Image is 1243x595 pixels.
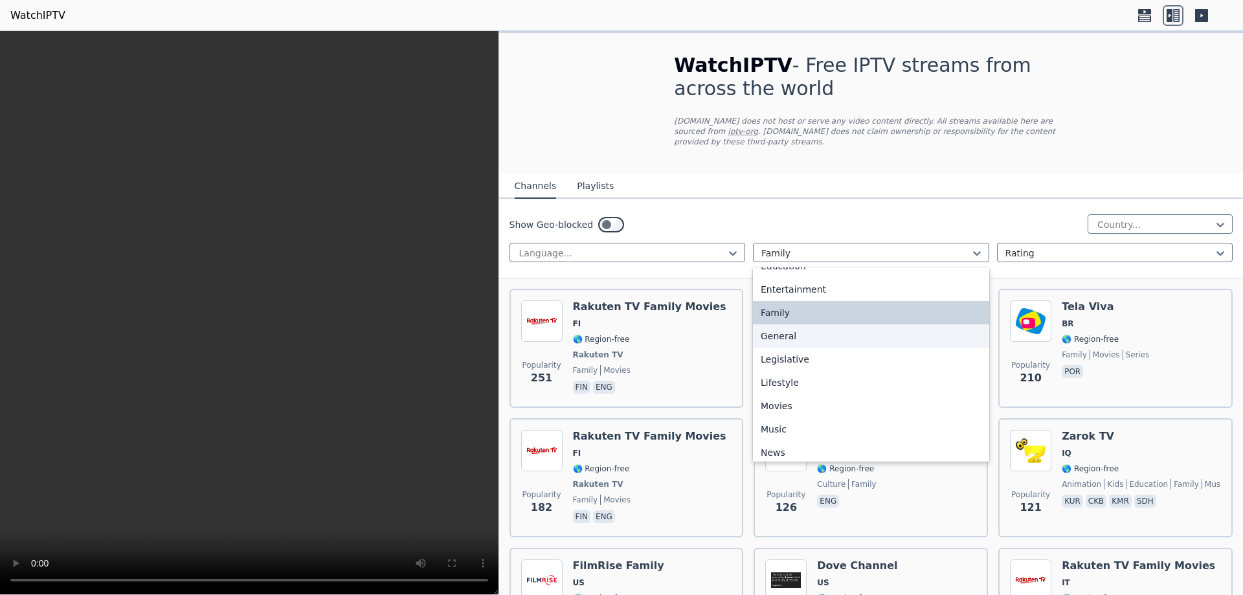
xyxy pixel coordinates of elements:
p: [DOMAIN_NAME] does not host or serve any video content directly. All streams available here are s... [674,116,1068,147]
a: WatchIPTV [10,8,65,23]
span: US [573,578,585,588]
span: animation [1062,479,1101,489]
p: sdh [1134,495,1156,508]
span: 251 [531,370,552,386]
div: News [753,441,989,464]
span: WatchIPTV [674,54,792,76]
span: 🌎 Region-free [1062,334,1119,344]
h6: Tela Viva [1062,300,1149,313]
span: movies [600,495,631,505]
p: eng [593,510,615,523]
h6: Zarok TV [1062,430,1221,443]
span: 🌎 Region-free [817,464,874,474]
p: kur [1062,495,1083,508]
span: US [817,578,829,588]
p: fin [573,510,590,523]
div: Legislative [753,348,989,371]
span: family [1170,479,1199,489]
span: music [1202,479,1227,489]
span: Popularity [1011,360,1050,370]
div: Entertainment [753,278,989,301]
p: kmr [1109,495,1132,508]
span: Rakuten TV [573,479,623,489]
span: 🌎 Region-free [573,464,630,474]
div: General [753,324,989,348]
span: Popularity [522,489,561,500]
p: eng [817,495,839,508]
span: 🌎 Region-free [1062,464,1119,474]
h6: Dove Channel [817,559,897,572]
img: Rakuten TV Family Movies [521,300,563,342]
span: Popularity [522,360,561,370]
span: 🌎 Region-free [573,334,630,344]
span: family [573,365,598,376]
span: movies [1090,350,1120,360]
h6: Rakuten TV Family Movies [573,300,726,313]
button: Playlists [577,174,614,199]
img: Zarok TV [1010,430,1051,471]
div: Movies [753,394,989,418]
span: education [1126,479,1168,489]
span: 121 [1020,500,1041,515]
p: fin [573,381,590,394]
span: FI [573,448,581,458]
span: Rakuten TV [573,350,623,360]
label: Show Geo-blocked [510,218,594,231]
span: IT [1062,578,1070,588]
span: 182 [531,500,552,515]
span: family [573,495,598,505]
div: Lifestyle [753,371,989,394]
span: 126 [776,500,797,515]
h1: - Free IPTV streams from across the world [674,54,1068,100]
p: eng [593,381,615,394]
div: Music [753,418,989,441]
span: Popularity [767,489,805,500]
p: por [1062,365,1083,378]
a: iptv-org [728,127,758,136]
span: movies [600,365,631,376]
span: BR [1062,319,1073,329]
span: Popularity [1011,489,1050,500]
span: kids [1104,479,1123,489]
span: 210 [1020,370,1041,386]
span: family [848,479,877,489]
img: Rakuten TV Family Movies [521,430,563,471]
span: family [1062,350,1087,360]
h6: Rakuten TV Family Movies [573,430,726,443]
div: Family [753,301,989,324]
img: Tela Viva [1010,300,1051,342]
span: IQ [1062,448,1071,458]
p: ckb [1086,495,1106,508]
h6: Rakuten TV Family Movies [1062,559,1215,572]
span: series [1123,350,1150,360]
h6: FilmRise Family [573,559,664,572]
span: FI [573,319,581,329]
span: culture [817,479,845,489]
button: Channels [515,174,557,199]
